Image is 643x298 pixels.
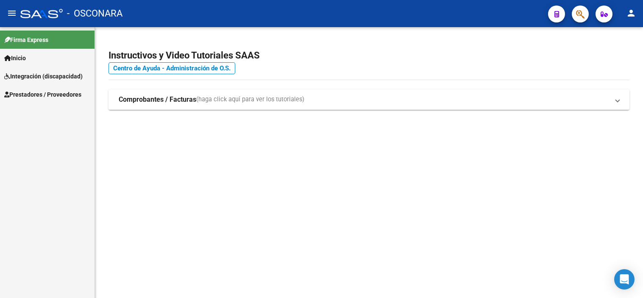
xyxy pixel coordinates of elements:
span: Prestadores / Proveedores [4,90,81,99]
span: - OSCONARA [67,4,122,23]
mat-icon: person [626,8,636,18]
mat-expansion-panel-header: Comprobantes / Facturas(haga click aquí para ver los tutoriales) [109,89,629,110]
span: Firma Express [4,35,48,45]
strong: Comprobantes / Facturas [119,95,196,104]
div: Open Intercom Messenger [614,269,635,290]
span: Integración (discapacidad) [4,72,83,81]
span: (haga click aquí para ver los tutoriales) [196,95,304,104]
a: Centro de Ayuda - Administración de O.S. [109,62,235,74]
mat-icon: menu [7,8,17,18]
span: Inicio [4,53,26,63]
h2: Instructivos y Video Tutoriales SAAS [109,47,629,64]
